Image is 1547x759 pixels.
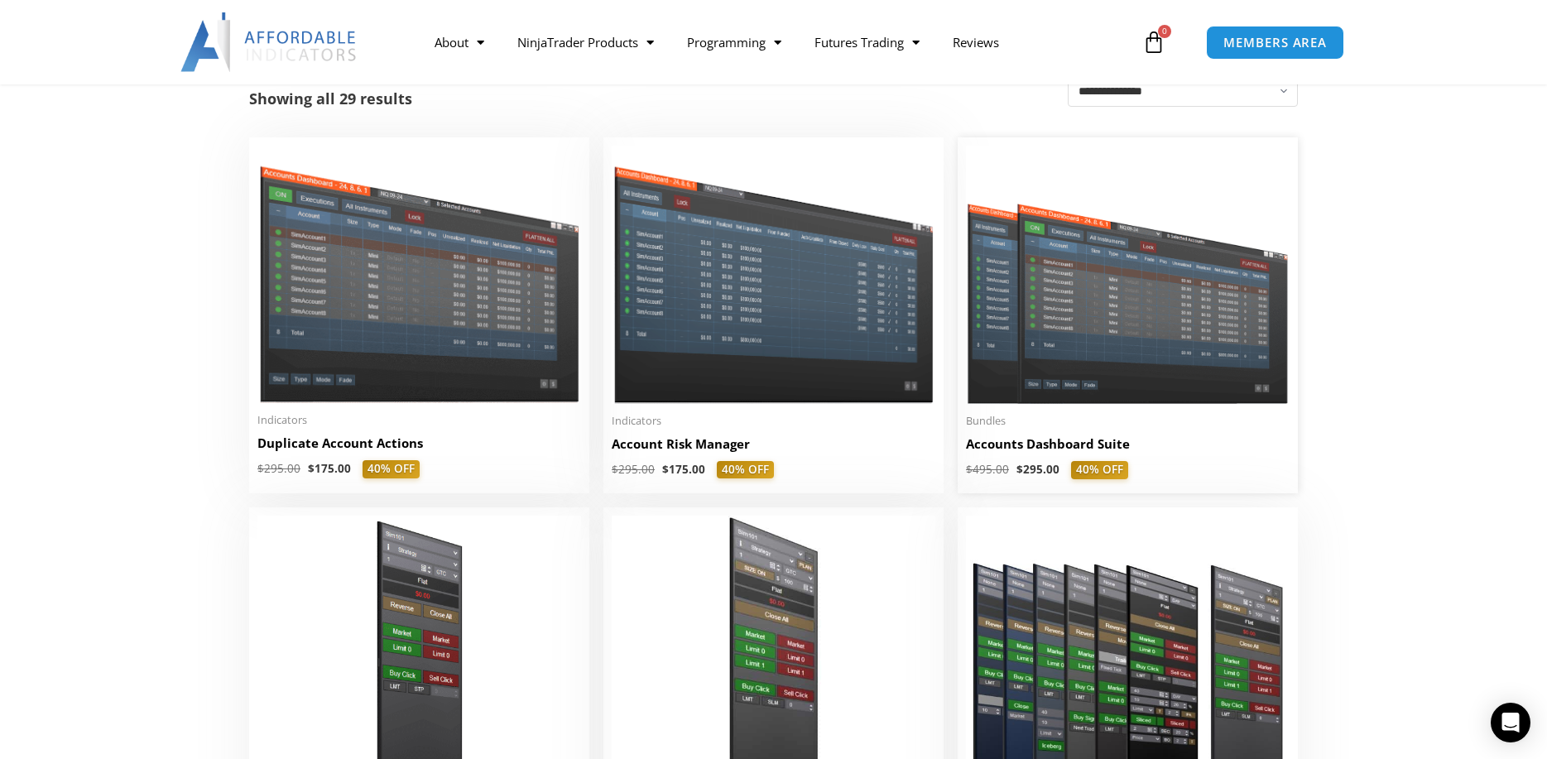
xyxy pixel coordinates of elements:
[1206,26,1344,60] a: MEMBERS AREA
[1016,462,1023,477] span: $
[257,461,300,476] bdi: 295.00
[308,461,315,476] span: $
[612,414,935,428] span: Indicators
[1071,461,1128,479] span: 40% OFF
[249,91,412,106] p: Showing all 29 results
[966,462,1009,477] bdi: 495.00
[501,23,670,61] a: NinjaTrader Products
[662,462,705,477] bdi: 175.00
[257,435,581,460] a: Duplicate Account Actions
[308,461,351,476] bdi: 175.00
[1068,76,1298,107] select: Shop order
[966,462,973,477] span: $
[1223,36,1327,49] span: MEMBERS AREA
[1117,18,1190,66] a: 0
[1491,703,1530,742] div: Open Intercom Messenger
[180,12,358,72] img: LogoAI | Affordable Indicators – NinjaTrader
[1158,25,1171,38] span: 0
[363,460,420,478] span: 40% OFF
[966,435,1290,453] h2: Accounts Dashboard Suite
[966,414,1290,428] span: Bundles
[612,462,655,477] bdi: 295.00
[257,461,264,476] span: $
[966,435,1290,461] a: Accounts Dashboard Suite
[612,435,935,453] h2: Account Risk Manager
[612,435,935,461] a: Account Risk Manager
[257,413,581,427] span: Indicators
[257,146,581,403] img: Duplicate Account Actions
[257,435,581,452] h2: Duplicate Account Actions
[798,23,936,61] a: Futures Trading
[612,462,618,477] span: $
[966,146,1290,404] img: Accounts Dashboard Suite
[418,23,1138,61] nav: Menu
[670,23,798,61] a: Programming
[936,23,1016,61] a: Reviews
[418,23,501,61] a: About
[612,146,935,403] img: Account Risk Manager
[717,461,774,479] span: 40% OFF
[1016,462,1059,477] bdi: 295.00
[662,462,669,477] span: $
